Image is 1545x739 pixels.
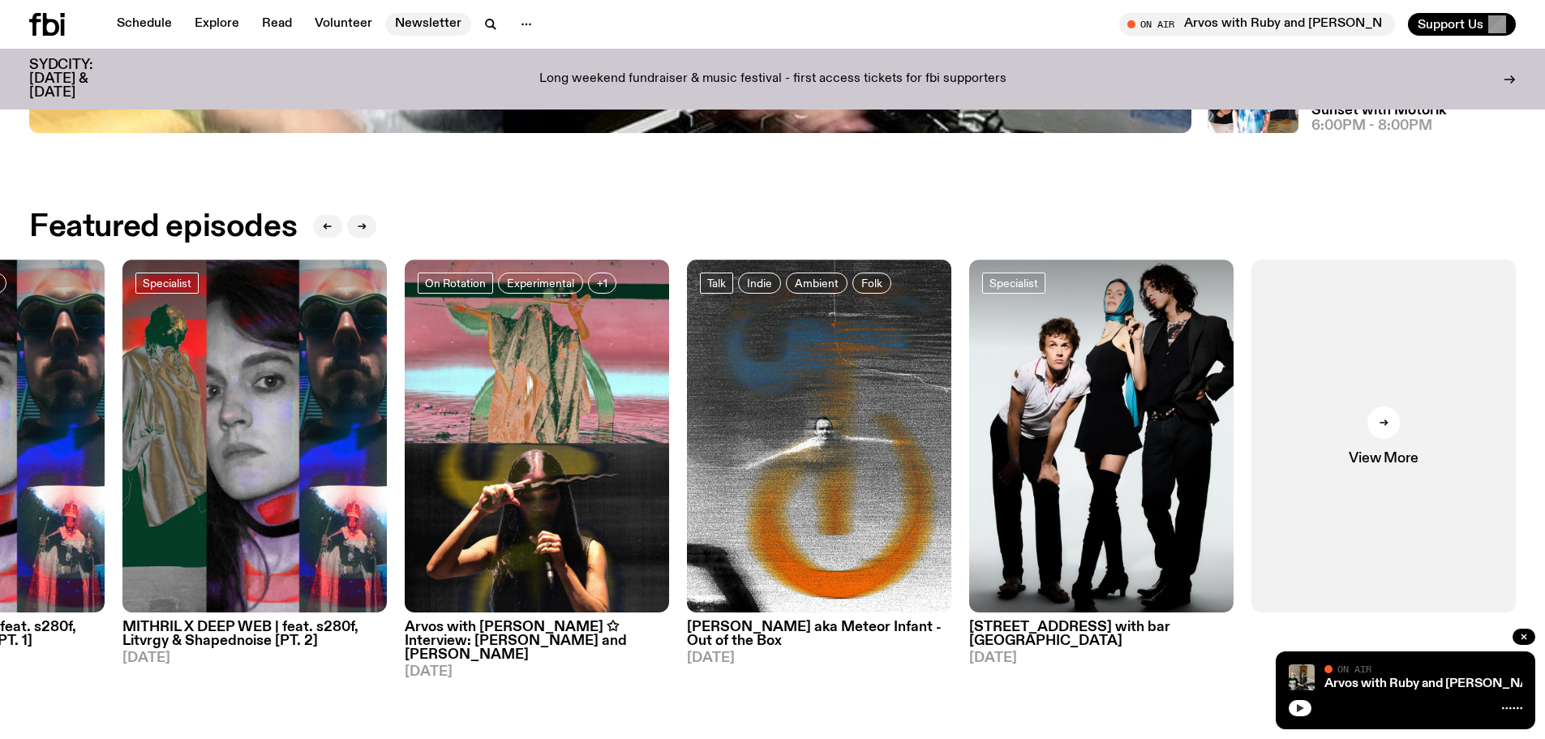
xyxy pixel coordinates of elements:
[747,277,772,290] span: Indie
[700,273,733,294] a: Talk
[687,621,951,648] h3: [PERSON_NAME] aka Meteor Infant - Out of the Box
[122,651,387,665] span: [DATE]
[1119,13,1395,36] button: On AirArvos with Ruby and [PERSON_NAME]
[1251,260,1516,612] a: View More
[786,273,848,294] a: Ambient
[687,651,951,665] span: [DATE]
[1349,452,1418,466] span: View More
[252,13,302,36] a: Read
[707,277,726,290] span: Talk
[418,273,493,294] a: On Rotation
[29,58,133,100] h3: SYDCITY: [DATE] & [DATE]
[405,612,669,679] a: Arvos with [PERSON_NAME] ✩ Interview: [PERSON_NAME] and [PERSON_NAME][DATE]
[1289,664,1315,690] img: Ruby wears a Collarbones t shirt and pretends to play the DJ decks, Al sings into a pringles can....
[982,273,1045,294] a: Specialist
[1337,664,1371,674] span: On Air
[185,13,249,36] a: Explore
[107,13,182,36] a: Schedule
[861,277,882,290] span: Folk
[969,621,1234,648] h3: [STREET_ADDRESS] with bar [GEOGRAPHIC_DATA]
[305,13,382,36] a: Volunteer
[1408,13,1516,36] button: Support Us
[498,273,583,294] a: Experimental
[1311,119,1432,133] span: 6:00pm - 8:00pm
[588,273,616,294] button: +1
[405,621,669,662] h3: Arvos with [PERSON_NAME] ✩ Interview: [PERSON_NAME] and [PERSON_NAME]
[795,277,839,290] span: Ambient
[539,72,1006,87] p: Long weekend fundraiser & music festival - first access tickets for fbi supporters
[969,612,1234,665] a: [STREET_ADDRESS] with bar [GEOGRAPHIC_DATA][DATE]
[135,273,199,294] a: Specialist
[597,277,607,290] span: +1
[738,273,781,294] a: Indie
[122,612,387,665] a: MITHRIL X DEEP WEB | feat. s280f, Litvrgy & Shapednoise [PT. 2][DATE]
[507,277,574,290] span: Experimental
[405,665,669,679] span: [DATE]
[969,651,1234,665] span: [DATE]
[425,277,486,290] span: On Rotation
[122,621,387,648] h3: MITHRIL X DEEP WEB | feat. s280f, Litvrgy & Shapednoise [PT. 2]
[385,13,471,36] a: Newsletter
[1418,17,1483,32] span: Support Us
[29,213,297,242] h2: Featured episodes
[405,260,669,612] img: Split frame of Bhenji Ra and Karina Utomo mid performances
[852,273,891,294] a: Folk
[143,277,191,290] span: Specialist
[687,260,951,612] img: An arty glitched black and white photo of Liam treading water in a creek or river.
[989,277,1038,290] span: Specialist
[1311,104,1446,118] a: Sunset with Motorik
[687,612,951,665] a: [PERSON_NAME] aka Meteor Infant - Out of the Box[DATE]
